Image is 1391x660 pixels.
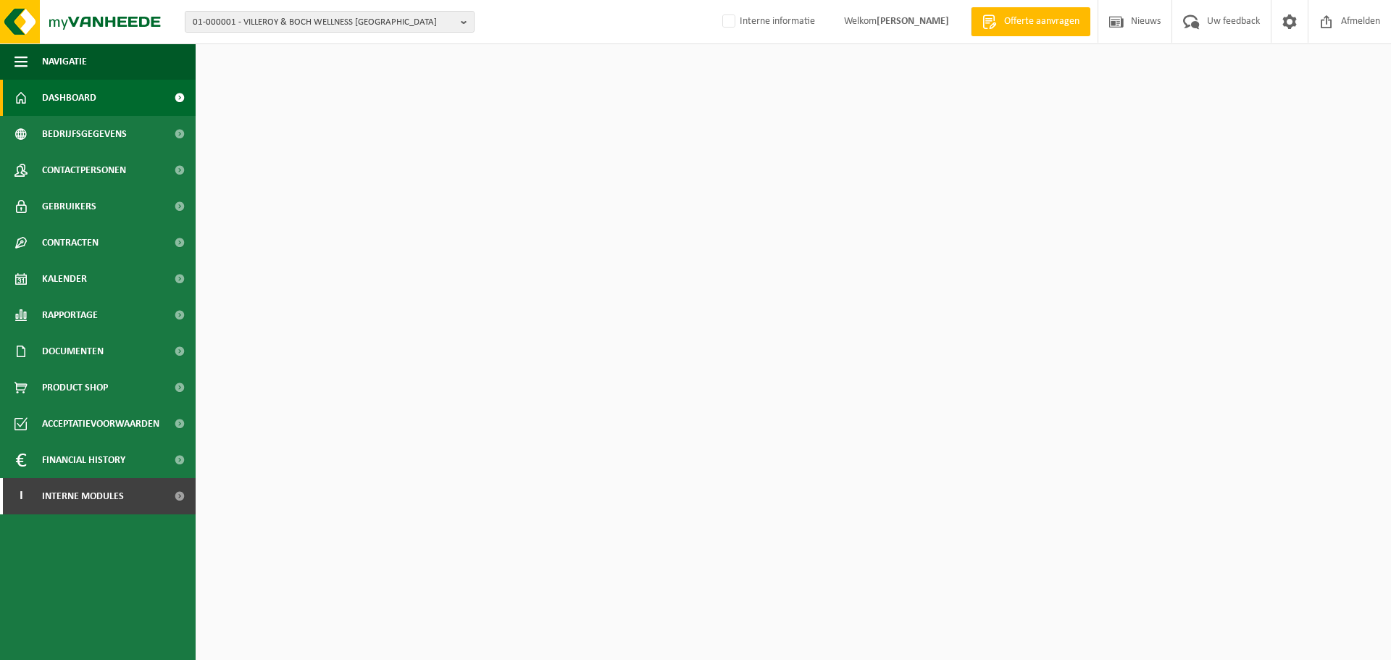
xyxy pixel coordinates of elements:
[42,152,126,188] span: Contactpersonen
[42,333,104,369] span: Documenten
[42,369,108,406] span: Product Shop
[877,16,949,27] strong: [PERSON_NAME]
[42,297,98,333] span: Rapportage
[1001,14,1083,29] span: Offerte aanvragen
[42,261,87,297] span: Kalender
[42,442,125,478] span: Financial History
[719,11,815,33] label: Interne informatie
[193,12,455,33] span: 01-000001 - VILLEROY & BOCH WELLNESS [GEOGRAPHIC_DATA]
[42,116,127,152] span: Bedrijfsgegevens
[42,43,87,80] span: Navigatie
[185,11,475,33] button: 01-000001 - VILLEROY & BOCH WELLNESS [GEOGRAPHIC_DATA]
[42,188,96,225] span: Gebruikers
[42,225,99,261] span: Contracten
[42,478,124,514] span: Interne modules
[42,80,96,116] span: Dashboard
[971,7,1090,36] a: Offerte aanvragen
[14,478,28,514] span: I
[42,406,159,442] span: Acceptatievoorwaarden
